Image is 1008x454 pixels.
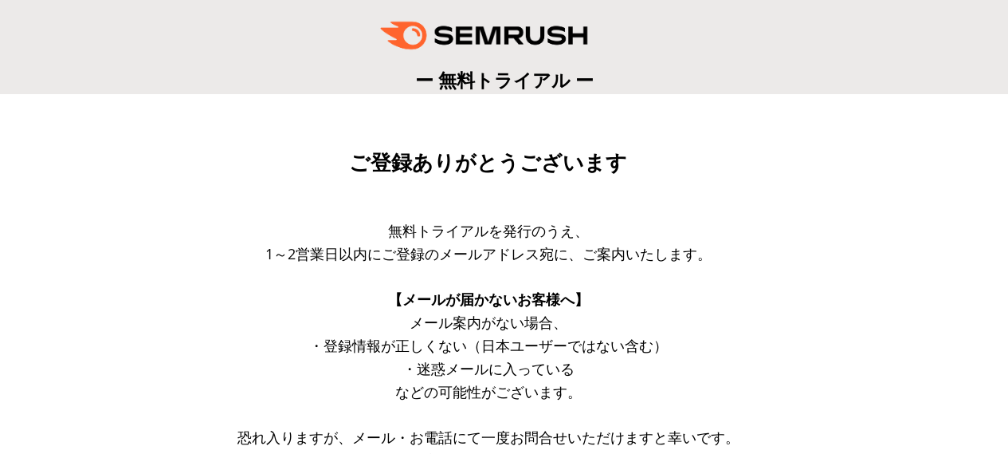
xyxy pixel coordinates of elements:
[410,313,567,332] span: メール案内がない場合、
[237,428,739,447] span: 恐れ入りますが、メール・お電話にて一度お問合せいただけますと幸いです。
[265,244,712,263] span: 1～2営業日以内にご登録のメールアドレス宛に、ご案内いたします。
[388,221,589,240] span: 無料トライアルを発行のうえ、
[402,359,575,378] span: ・迷惑メールに入っている
[349,151,627,175] span: ご登録ありがとうございます
[395,382,582,401] span: などの可能性がございます。
[388,290,589,309] span: 【メールが届かないお客様へ】
[309,336,668,355] span: ・登録情報が正しくない（日本ユーザーではない含む）
[415,67,594,93] span: ー 無料トライアル ー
